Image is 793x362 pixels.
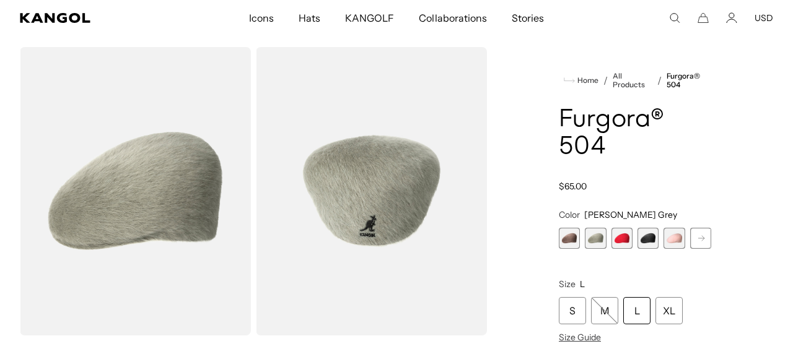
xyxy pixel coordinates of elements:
img: color-moss-grey [20,47,251,335]
a: Account [726,12,737,24]
span: Size [559,278,576,290]
label: Moss Grey [585,228,606,249]
span: $65.00 [559,181,587,192]
div: M [591,297,618,324]
a: Furgora® 504 [667,72,711,89]
nav: breadcrumbs [559,72,711,89]
button: Cart [698,12,709,24]
a: All Products [613,72,652,89]
label: Dusty Rose [664,228,685,249]
div: XL [655,297,683,324]
button: USD [755,12,773,24]
div: 3 of 7 [611,228,633,249]
span: [PERSON_NAME] Grey [584,209,677,220]
span: Size Guide [559,332,601,343]
div: 1 of 7 [559,228,580,249]
summary: Search here [669,12,680,24]
span: Color [559,209,580,220]
label: Cocoa [559,228,580,249]
a: Home [564,75,598,86]
li: / [652,73,662,88]
label: Black [637,228,659,249]
div: 6 of 7 [690,228,711,249]
div: 4 of 7 [637,228,659,249]
div: L [623,297,651,324]
div: 5 of 7 [664,228,685,249]
label: Scarlet [611,228,633,249]
span: L [580,278,585,290]
a: Kangol [20,13,164,23]
img: color-moss-grey [256,47,487,335]
h1: Furgora® 504 [559,106,711,161]
span: Home [575,76,598,85]
div: 2 of 7 [585,228,606,249]
label: Ivory [690,228,711,249]
div: S [559,297,586,324]
li: / [598,73,608,88]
